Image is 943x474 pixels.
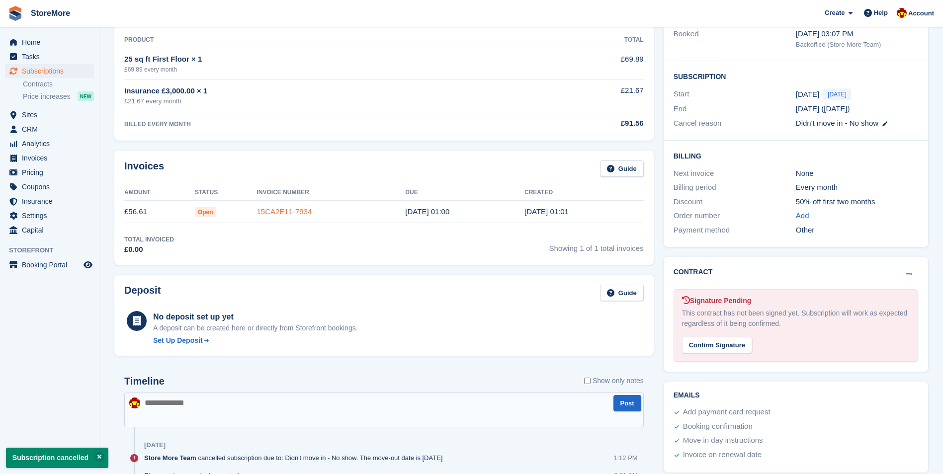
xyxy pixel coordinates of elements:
[549,235,644,255] span: Showing 1 of 1 total invoices
[532,118,644,129] div: £91.56
[613,395,641,411] button: Post
[796,89,819,100] time: 2025-09-02 00:00:00 UTC
[124,285,161,301] h2: Deposit
[23,92,71,101] span: Price increases
[129,397,140,408] img: Store More Team
[22,64,82,78] span: Subscriptions
[674,210,796,222] div: Order number
[22,180,82,194] span: Coupons
[532,32,644,48] th: Total
[682,334,752,343] a: Confirm Signature
[584,376,591,386] input: Show only notes
[195,185,257,201] th: Status
[524,207,569,216] time: 2025-09-02 00:01:00 UTC
[5,50,94,64] a: menu
[796,119,878,127] span: Didn't move in - No show
[23,91,94,102] a: Price increases NEW
[22,122,82,136] span: CRM
[5,137,94,151] a: menu
[796,28,918,40] div: [DATE] 03:07 PM
[22,50,82,64] span: Tasks
[674,196,796,208] div: Discount
[22,108,82,122] span: Sites
[144,453,447,463] div: cancelled subscription due to: Didn't move in - No show. The move-out date is [DATE]
[153,335,358,346] a: Set Up Deposit
[124,160,164,177] h2: Invoices
[674,225,796,236] div: Payment method
[5,151,94,165] a: menu
[674,392,918,399] h2: Emails
[674,182,796,193] div: Billing period
[683,421,753,433] div: Booking confirmation
[683,406,771,418] div: Add payment card request
[674,28,796,49] div: Booked
[22,209,82,223] span: Settings
[796,168,918,179] div: None
[796,210,809,222] a: Add
[5,165,94,179] a: menu
[674,103,796,115] div: End
[257,207,312,216] a: 15CA2E11-7934
[124,32,532,48] th: Product
[6,448,108,468] p: Subscription cancelled
[5,64,94,78] a: menu
[823,88,851,100] span: [DATE]
[796,196,918,208] div: 50% off first two months
[153,311,358,323] div: No deposit set up yet
[153,335,203,346] div: Set Up Deposit
[27,5,74,21] a: StoreMore
[22,258,82,272] span: Booking Portal
[796,182,918,193] div: Every month
[683,449,762,461] div: Invoice on renewal date
[144,441,166,449] div: [DATE]
[405,185,524,201] th: Due
[524,185,644,201] th: Created
[22,137,82,151] span: Analytics
[5,209,94,223] a: menu
[532,48,644,79] td: £69.89
[584,376,644,386] label: Show only notes
[124,235,174,244] div: Total Invoiced
[600,160,644,177] a: Guide
[124,54,532,65] div: 25 sq ft First Floor × 1
[674,88,796,100] div: Start
[405,207,449,216] time: 2025-09-03 00:00:00 UTC
[8,6,23,21] img: stora-icon-8386f47178a22dfd0bd8f6a31ec36ba5ce8667c1dd55bd0f319d3a0aa187defe.svg
[22,165,82,179] span: Pricing
[124,85,532,97] div: Insurance £3,000.00 × 1
[124,96,532,106] div: £21.67 every month
[5,258,94,272] a: menu
[5,223,94,237] a: menu
[674,267,713,277] h2: Contract
[22,223,82,237] span: Capital
[908,8,934,18] span: Account
[674,151,918,160] h2: Billing
[796,40,918,50] div: Backoffice (Store More Team)
[897,8,907,18] img: Store More Team
[124,185,195,201] th: Amount
[22,35,82,49] span: Home
[796,104,850,113] span: [DATE] ([DATE])
[674,71,918,81] h2: Subscription
[682,308,910,329] div: This contract has not been signed yet. Subscription will work as expected regardless of it being ...
[674,168,796,179] div: Next invoice
[153,323,358,333] p: A deposit can be created here or directly from Storefront bookings.
[5,108,94,122] a: menu
[23,79,94,89] a: Contracts
[22,194,82,208] span: Insurance
[825,8,845,18] span: Create
[22,151,82,165] span: Invoices
[124,244,174,255] div: £0.00
[5,35,94,49] a: menu
[683,435,763,447] div: Move in day instructions
[78,91,94,101] div: NEW
[5,194,94,208] a: menu
[124,376,165,387] h2: Timeline
[195,207,216,217] span: Open
[613,453,637,463] div: 1:12 PM
[600,285,644,301] a: Guide
[674,118,796,129] div: Cancel reason
[124,201,195,223] td: £56.61
[682,337,752,353] div: Confirm Signature
[796,225,918,236] div: Other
